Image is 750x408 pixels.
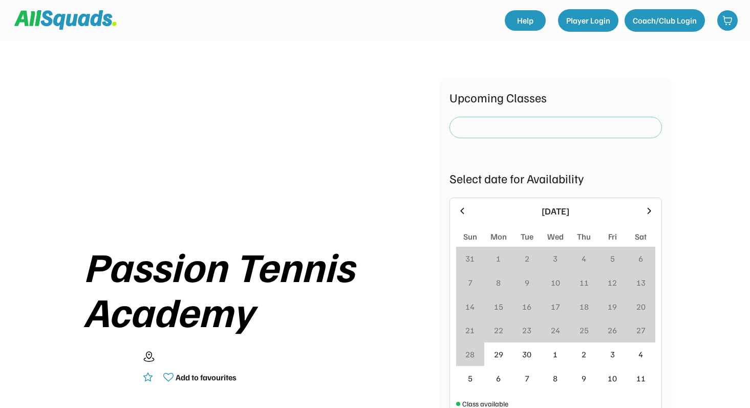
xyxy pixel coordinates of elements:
div: 4 [638,348,643,360]
div: 6 [496,372,501,384]
div: 3 [553,252,558,265]
div: 19 [608,300,617,313]
div: 10 [608,372,617,384]
div: 6 [638,252,643,265]
div: Sat [635,230,647,243]
div: 8 [553,372,558,384]
button: Player Login [558,9,618,32]
div: 14 [465,300,475,313]
div: Mon [490,230,507,243]
div: 2 [525,252,529,265]
button: Coach/Club Login [625,9,705,32]
a: Help [505,10,546,31]
div: 9 [582,372,586,384]
div: Sun [463,230,477,243]
div: Passion Tennis Academy [83,243,429,333]
div: 26 [608,324,617,336]
div: 1 [553,348,558,360]
img: shopping-cart-01%20%281%29.svg [722,15,733,26]
div: 2 [582,348,586,360]
div: 20 [636,300,646,313]
img: Squad%20Logo.svg [14,10,117,30]
div: 13 [636,276,646,289]
div: 22 [494,324,503,336]
div: 11 [580,276,589,289]
img: yH5BAEAAAAALAAAAAABAAEAAAIBRAA7 [83,341,135,393]
div: 5 [610,252,615,265]
div: Thu [577,230,591,243]
div: 7 [468,276,473,289]
div: 29 [494,348,503,360]
div: 11 [636,372,646,384]
img: yH5BAEAAAAALAAAAAABAAEAAAIBRAA7 [115,78,397,231]
div: Tue [521,230,533,243]
div: 12 [608,276,617,289]
div: 8 [496,276,501,289]
div: [DATE] [474,204,638,218]
div: 16 [522,300,531,313]
div: 3 [610,348,615,360]
div: 21 [465,324,475,336]
div: 31 [465,252,475,265]
div: 7 [525,372,529,384]
div: Fri [608,230,617,243]
div: 24 [551,324,560,336]
div: 23 [522,324,531,336]
div: 9 [525,276,529,289]
div: 5 [468,372,473,384]
div: 30 [522,348,531,360]
div: 10 [551,276,560,289]
div: 27 [636,324,646,336]
div: 4 [582,252,586,265]
div: 25 [580,324,589,336]
div: 18 [580,300,589,313]
div: 1 [496,252,501,265]
div: 17 [551,300,560,313]
div: Select date for Availability [449,169,662,187]
div: 15 [494,300,503,313]
div: Add to favourites [176,371,237,383]
div: Upcoming Classes [449,88,662,106]
div: Wed [547,230,564,243]
div: 28 [465,348,475,360]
